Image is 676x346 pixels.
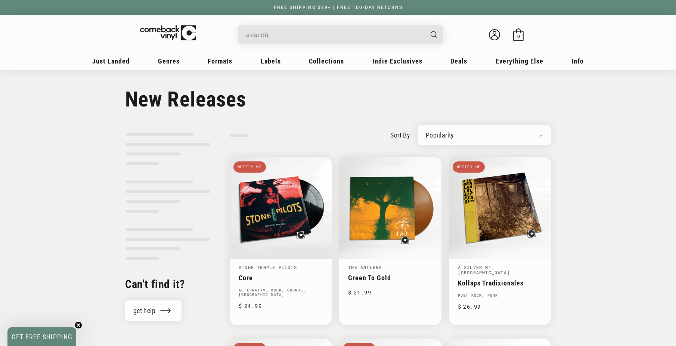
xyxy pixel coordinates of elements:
[496,57,543,65] span: Everything Else
[238,25,443,44] div: Search
[450,57,467,65] span: Deals
[261,57,281,65] span: Labels
[348,264,382,270] a: The Antlers
[239,264,297,270] a: Stone Temple Pilots
[125,87,551,112] h1: New Releases
[424,25,444,44] button: Search
[125,277,210,291] h2: Can't find it?
[75,321,82,329] button: Close teaser
[239,274,323,282] a: Core
[390,130,410,140] label: sort by
[158,57,180,65] span: Genres
[208,57,232,65] span: Formats
[12,333,72,341] span: GET FREE SHIPPING
[266,5,410,10] a: FREE SHIPPING $89+ | FREE 100-DAY RETURNS
[517,34,520,39] span: 0
[92,57,130,65] span: Just Landed
[458,279,542,287] a: Kollaps Tradixionales
[7,327,76,346] div: GET FREE SHIPPINGClose teaser
[458,264,510,275] a: A Silver Mt. [GEOGRAPHIC_DATA]
[372,57,422,65] span: Indie Exclusives
[246,27,423,43] input: search
[309,57,344,65] span: Collections
[348,274,432,282] a: Green To Gold
[571,57,584,65] span: Info
[125,300,182,321] a: get help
